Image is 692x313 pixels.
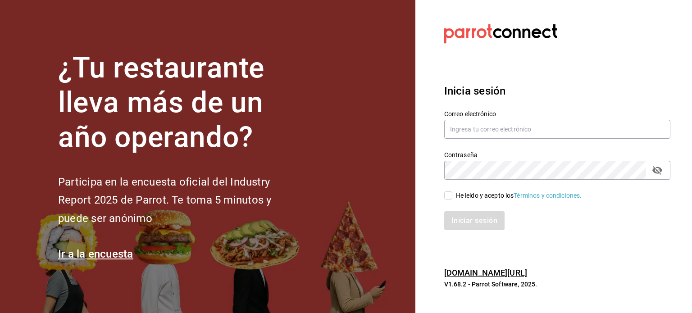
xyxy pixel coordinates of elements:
[514,192,582,199] a: Términos y condiciones.
[444,280,670,289] p: V1.68.2 - Parrot Software, 2025.
[58,248,133,260] a: Ir a la encuesta
[456,191,582,200] div: He leído y acepto los
[444,268,527,277] a: [DOMAIN_NAME][URL]
[444,152,670,158] label: Contraseña
[58,51,301,154] h1: ¿Tu restaurante lleva más de un año operando?
[444,83,670,99] h3: Inicia sesión
[650,163,665,178] button: passwordField
[58,173,301,228] h2: Participa en la encuesta oficial del Industry Report 2025 de Parrot. Te toma 5 minutos y puede se...
[444,111,670,117] label: Correo electrónico
[444,120,670,139] input: Ingresa tu correo electrónico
